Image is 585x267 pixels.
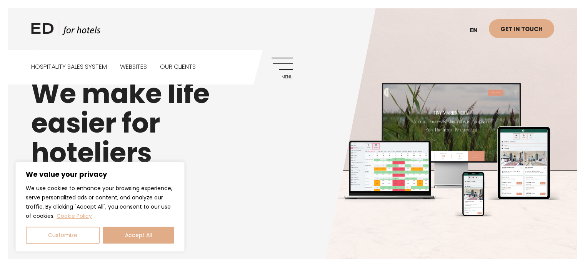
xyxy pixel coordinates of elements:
[26,184,174,221] p: We use cookies to enhance your browsing experience, serve personalized ads or content, and analyz...
[31,21,100,40] a: ED HOTELS
[56,212,92,220] a: Cookie Policy
[26,227,100,244] button: Customize
[31,50,107,84] a: Hospitality sales system
[489,19,554,38] a: Get in touch
[272,75,293,80] span: Menu
[103,227,174,244] button: Accept All
[26,170,174,179] p: We value your privacy
[31,179,554,214] div: Page 1
[120,50,147,84] a: Websites
[466,21,489,40] a: en
[272,58,293,79] a: Menu
[31,79,554,167] h1: We make life easier for hoteliers
[160,50,196,84] a: Our clients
